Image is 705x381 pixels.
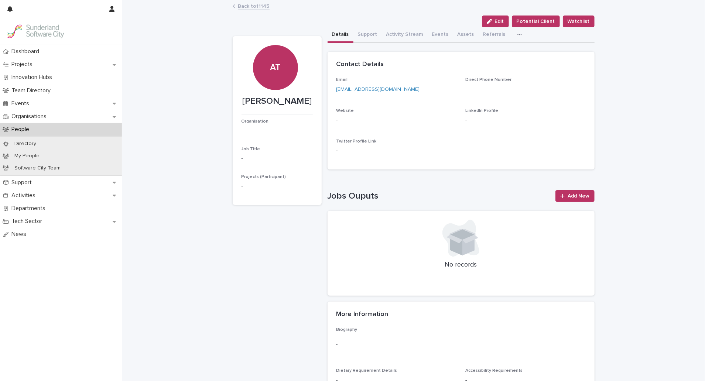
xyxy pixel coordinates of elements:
[336,78,348,82] span: Email
[8,48,45,55] p: Dashboard
[336,341,586,349] p: -
[336,87,420,92] a: [EMAIL_ADDRESS][DOMAIN_NAME]
[453,27,479,43] button: Assets
[8,74,58,81] p: Innovation Hubs
[8,231,32,238] p: News
[8,179,38,186] p: Support
[336,116,457,124] p: -
[8,100,35,107] p: Events
[242,175,286,179] span: Projects (Participant)
[336,109,354,113] span: Website
[242,147,260,151] span: Job Title
[568,193,590,199] span: Add New
[465,368,523,373] span: Accessibility Requirements
[328,191,551,202] h1: Jobs Ouputs
[8,165,66,171] p: Software City Team
[336,261,586,269] p: No records
[242,155,313,162] p: -
[517,18,555,25] span: Potential Client
[8,87,57,94] p: Team Directory
[328,27,353,43] button: Details
[8,141,42,147] p: Directory
[242,119,269,124] span: Organisation
[482,16,509,27] button: Edit
[563,16,595,27] button: Watchlist
[336,61,384,69] h2: Contact Details
[465,78,511,82] span: Direct Phone Number
[382,27,428,43] button: Activity Stream
[238,1,270,10] a: Back to11145
[8,192,41,199] p: Activities
[465,109,498,113] span: LinkedIn Profile
[336,139,377,144] span: Twitter Profile Link
[6,24,65,39] img: Kay6KQejSz2FjblR6DWv
[336,368,397,373] span: Dietary Requirement Details
[512,16,560,27] button: Potential Client
[242,96,313,107] p: [PERSON_NAME]
[253,17,298,73] div: AT
[8,205,51,212] p: Departments
[555,190,594,202] a: Add New
[242,182,313,190] p: -
[495,19,504,24] span: Edit
[465,116,467,124] p: -
[242,127,313,135] p: -
[336,147,338,155] p: -
[428,27,453,43] button: Events
[8,218,48,225] p: Tech Sector
[353,27,382,43] button: Support
[8,153,45,159] p: My People
[568,18,590,25] span: Watchlist
[336,327,357,332] span: Biography
[8,113,52,120] p: Organisations
[479,27,510,43] button: Referrals
[336,310,389,319] h2: More Information
[8,61,38,68] p: Projects
[8,126,35,133] p: People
